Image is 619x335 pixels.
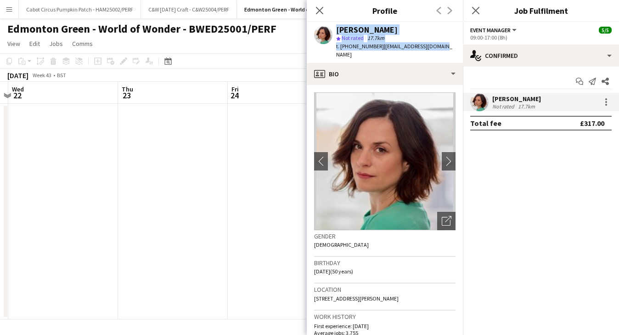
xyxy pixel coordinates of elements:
[230,90,239,101] span: 24
[12,85,24,93] span: Wed
[314,92,456,230] img: Crew avatar or photo
[470,27,511,34] span: Event Manager
[314,259,456,267] h3: Birthday
[237,0,384,18] button: Edmonton Green - World of Wonder - BWED25001/PERF
[599,27,612,34] span: 5/5
[57,72,66,79] div: BST
[470,119,501,128] div: Total fee
[342,34,364,41] span: Not rated
[30,72,53,79] span: Week 43
[120,90,133,101] span: 23
[314,232,456,240] h3: Gender
[68,38,96,50] a: Comms
[141,0,237,18] button: C&W [DATE] Craft - C&W25004/PERF
[7,22,276,36] h1: Edmonton Green - World of Wonder - BWED25001/PERF
[314,268,353,275] span: [DATE] (50 years)
[580,119,604,128] div: £317.00
[307,5,463,17] h3: Profile
[11,90,24,101] span: 22
[470,27,518,34] button: Event Manager
[72,40,93,48] span: Comms
[314,241,369,248] span: [DEMOGRAPHIC_DATA]
[49,40,63,48] span: Jobs
[231,85,239,93] span: Fri
[29,40,40,48] span: Edit
[463,5,619,17] h3: Job Fulfilment
[314,312,456,321] h3: Work history
[307,63,463,85] div: Bio
[314,323,456,329] p: First experience: [DATE]
[336,43,384,50] span: t. [PHONE_NUMBER]
[7,71,28,80] div: [DATE]
[492,95,541,103] div: [PERSON_NAME]
[7,40,20,48] span: View
[336,43,452,58] span: | [EMAIL_ADDRESS][DOMAIN_NAME]
[470,34,612,41] div: 09:00-17:00 (8h)
[122,85,133,93] span: Thu
[19,0,141,18] button: Cabot Circus Pumpkin Patch - HAM25002/PERF
[336,26,398,34] div: [PERSON_NAME]
[366,34,386,41] span: 17.7km
[314,285,456,294] h3: Location
[4,38,24,50] a: View
[26,38,44,50] a: Edit
[492,103,516,110] div: Not rated
[516,103,537,110] div: 17.7km
[463,45,619,67] div: Confirmed
[437,212,456,230] div: Open photos pop-in
[314,295,399,302] span: [STREET_ADDRESS][PERSON_NAME]
[45,38,67,50] a: Jobs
